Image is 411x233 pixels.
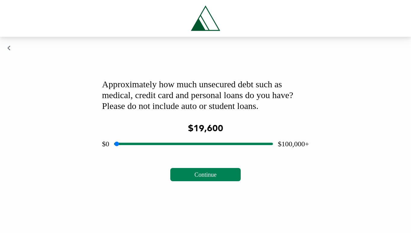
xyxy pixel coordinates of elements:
span: $0 [102,140,109,148]
span: $100,000+ [278,140,309,148]
a: Tryascend.com [14,5,397,32]
span: Continue [194,171,216,178]
img: Tryascend.com [190,5,221,32]
button: Continue [170,168,240,181]
span: $19,600 [188,124,223,133]
div: Approximately how much unsecured debt such as medical, credit card and personal loans do you have... [102,79,309,111]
